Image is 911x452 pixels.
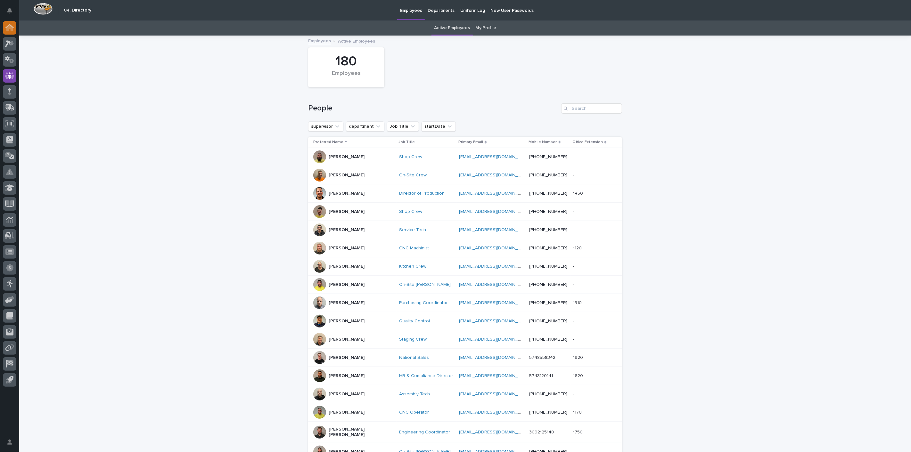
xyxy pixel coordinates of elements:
[308,294,622,312] tr: [PERSON_NAME]Purchasing Coordinator [EMAIL_ADDRESS][DOMAIN_NAME] [PHONE_NUMBER]13101310
[308,385,622,403] tr: [PERSON_NAME]Assembly Tech [EMAIL_ADDRESS][DOMAIN_NAME] [PHONE_NUMBER]--
[573,408,583,415] p: 1170
[387,121,419,132] button: Job Title
[329,227,365,233] p: [PERSON_NAME]
[8,8,16,18] div: Notifications
[459,392,531,396] a: [EMAIL_ADDRESS][DOMAIN_NAME]
[308,121,343,132] button: supervisor
[64,8,91,13] h2: 04. Directory
[529,337,568,342] a: [PHONE_NUMBER]
[308,403,622,422] tr: [PERSON_NAME]CNC Operator [EMAIL_ADDRESS][DOMAIN_NAME] [PHONE_NUMBER]11701170
[329,173,365,178] p: [PERSON_NAME]
[329,191,365,196] p: [PERSON_NAME]
[529,301,568,305] a: [PHONE_NUMBER]
[329,410,365,415] p: [PERSON_NAME]
[529,319,568,323] a: [PHONE_NUMBER]
[308,312,622,330] tr: [PERSON_NAME]Quality Control [EMAIL_ADDRESS][DOMAIN_NAME] [PHONE_NUMBER]--
[476,20,496,36] a: My Profile
[459,374,531,378] a: [EMAIL_ADDRESS][DOMAIN_NAME]
[459,319,531,323] a: [EMAIL_ADDRESS][DOMAIN_NAME]
[308,184,622,203] tr: [PERSON_NAME]Director of Production [EMAIL_ADDRESS][DOMAIN_NAME] [PHONE_NUMBER]14501450
[573,428,584,435] p: 1750
[529,264,568,269] a: [PHONE_NUMBER]
[573,335,576,342] p: -
[459,337,531,342] a: [EMAIL_ADDRESS][DOMAIN_NAME]
[308,37,331,44] a: Employees
[399,191,445,196] a: Director of Production
[573,390,576,397] p: -
[329,300,365,306] p: [PERSON_NAME]
[529,430,554,434] a: 3092125140
[573,226,576,233] p: -
[573,208,576,214] p: -
[529,246,568,250] a: [PHONE_NUMBER]
[329,355,365,360] p: [PERSON_NAME]
[573,171,576,178] p: -
[329,373,365,379] p: [PERSON_NAME]
[573,244,583,251] p: 1120
[459,228,531,232] a: [EMAIL_ADDRESS][DOMAIN_NAME]
[573,190,584,196] p: 1450
[308,349,622,367] tr: [PERSON_NAME]National Sales [EMAIL_ADDRESS][DOMAIN_NAME] 574855834219201920
[329,319,365,324] p: [PERSON_NAME]
[399,337,427,342] a: Staging Crew
[308,330,622,349] tr: [PERSON_NAME]Staging Crew [EMAIL_ADDRESS][DOMAIN_NAME] [PHONE_NUMBER]--
[459,430,531,434] a: [EMAIL_ADDRESS][DOMAIN_NAME]
[308,104,559,113] h1: People
[459,355,531,360] a: [EMAIL_ADDRESS][DOMAIN_NAME]
[308,422,622,443] tr: [PERSON_NAME] [PERSON_NAME]Engineering Coordinator [EMAIL_ADDRESS][DOMAIN_NAME] 309212514017501750
[399,227,426,233] a: Service Tech
[399,246,429,251] a: CNC Machinist
[529,374,553,378] a: 5743120141
[308,221,622,239] tr: [PERSON_NAME]Service Tech [EMAIL_ADDRESS][DOMAIN_NAME] [PHONE_NUMBER]--
[459,209,531,214] a: [EMAIL_ADDRESS][DOMAIN_NAME]
[529,392,568,396] a: [PHONE_NUMBER]
[308,367,622,385] tr: [PERSON_NAME]HR & Compliance Director [EMAIL_ADDRESS][DOMAIN_NAME] 574312014116201620
[529,209,568,214] a: [PHONE_NUMBER]
[308,203,622,221] tr: [PERSON_NAME]Shop Crew [EMAIL_ADDRESS][DOMAIN_NAME] [PHONE_NUMBER]--
[399,373,453,379] a: HR & Compliance Director
[329,282,365,287] p: [PERSON_NAME]
[399,300,448,306] a: Purchasing Coordinator
[529,282,568,287] a: [PHONE_NUMBER]
[329,264,365,269] p: [PERSON_NAME]
[529,191,568,196] a: [PHONE_NUMBER]
[573,281,576,287] p: -
[573,317,576,324] p: -
[573,354,584,360] p: 1920
[329,209,365,214] p: [PERSON_NAME]
[573,372,584,379] p: 1620
[459,410,531,415] a: [EMAIL_ADDRESS][DOMAIN_NAME]
[399,209,422,214] a: Shop Crew
[329,246,365,251] p: [PERSON_NAME]
[459,301,531,305] a: [EMAIL_ADDRESS][DOMAIN_NAME]
[459,155,531,159] a: [EMAIL_ADDRESS][DOMAIN_NAME]
[459,264,531,269] a: [EMAIL_ADDRESS][DOMAIN_NAME]
[319,70,373,84] div: Employees
[529,228,568,232] a: [PHONE_NUMBER]
[313,139,343,146] p: Preferred Name
[319,53,373,69] div: 180
[459,246,531,250] a: [EMAIL_ADDRESS][DOMAIN_NAME]
[399,282,451,287] a: On-Site [PERSON_NAME]
[329,427,393,438] p: [PERSON_NAME] [PERSON_NAME]
[399,355,429,360] a: National Sales
[3,4,16,17] button: Notifications
[329,154,365,160] p: [PERSON_NAME]
[346,121,384,132] button: department
[308,257,622,276] tr: [PERSON_NAME]Kitchen Crew [EMAIL_ADDRESS][DOMAIN_NAME] [PHONE_NUMBER]--
[529,173,568,177] a: [PHONE_NUMBER]
[398,139,415,146] p: Job Title
[458,139,483,146] p: Primary Email
[529,155,568,159] a: [PHONE_NUMBER]
[422,121,456,132] button: startDate
[308,239,622,257] tr: [PERSON_NAME]CNC Machinist [EMAIL_ADDRESS][DOMAIN_NAME] [PHONE_NUMBER]11201120
[573,262,576,269] p: -
[34,3,53,15] img: Workspace Logo
[573,299,583,306] p: 1310
[459,191,531,196] a: [EMAIL_ADDRESS][DOMAIN_NAME]
[338,37,375,44] p: Active Employees
[399,430,450,435] a: Engineering Coordinator
[399,264,426,269] a: Kitchen Crew
[529,410,568,415] a: [PHONE_NUMBER]
[308,148,622,166] tr: [PERSON_NAME]Shop Crew [EMAIL_ADDRESS][DOMAIN_NAME] [PHONE_NUMBER]--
